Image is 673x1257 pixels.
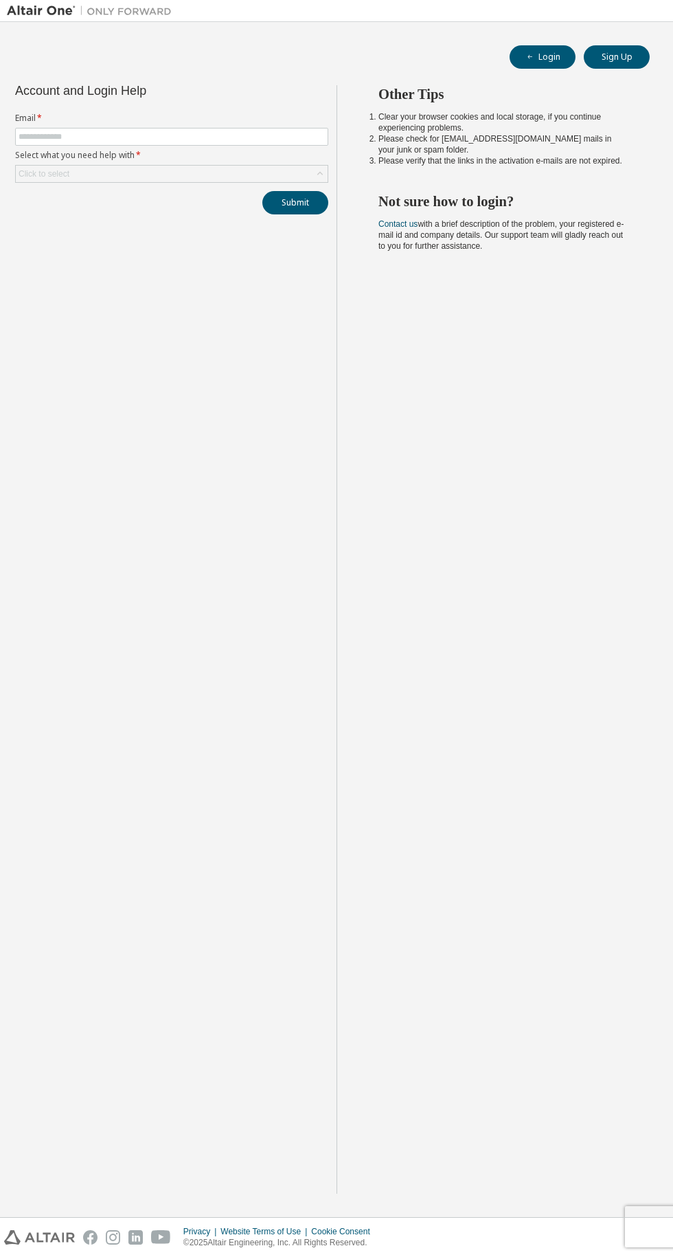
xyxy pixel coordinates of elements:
img: instagram.svg [106,1230,120,1245]
img: youtube.svg [151,1230,171,1245]
div: Account and Login Help [15,85,266,96]
li: Please check for [EMAIL_ADDRESS][DOMAIN_NAME] mails in your junk or spam folder. [378,133,625,155]
button: Submit [262,191,328,214]
img: altair_logo.svg [4,1230,75,1245]
div: Click to select [19,168,69,179]
div: Click to select [16,166,328,182]
button: Login [510,45,575,69]
img: facebook.svg [83,1230,98,1245]
img: linkedin.svg [128,1230,143,1245]
div: Cookie Consent [311,1226,378,1237]
p: © 2025 Altair Engineering, Inc. All Rights Reserved. [183,1237,378,1249]
img: Altair One [7,4,179,18]
h2: Other Tips [378,85,625,103]
h2: Not sure how to login? [378,192,625,210]
a: Contact us [378,219,418,229]
label: Select what you need help with [15,150,328,161]
li: Clear your browser cookies and local storage, if you continue experiencing problems. [378,111,625,133]
div: Privacy [183,1226,220,1237]
div: Website Terms of Use [220,1226,311,1237]
button: Sign Up [584,45,650,69]
span: with a brief description of the problem, your registered e-mail id and company details. Our suppo... [378,219,624,251]
li: Please verify that the links in the activation e-mails are not expired. [378,155,625,166]
label: Email [15,113,328,124]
